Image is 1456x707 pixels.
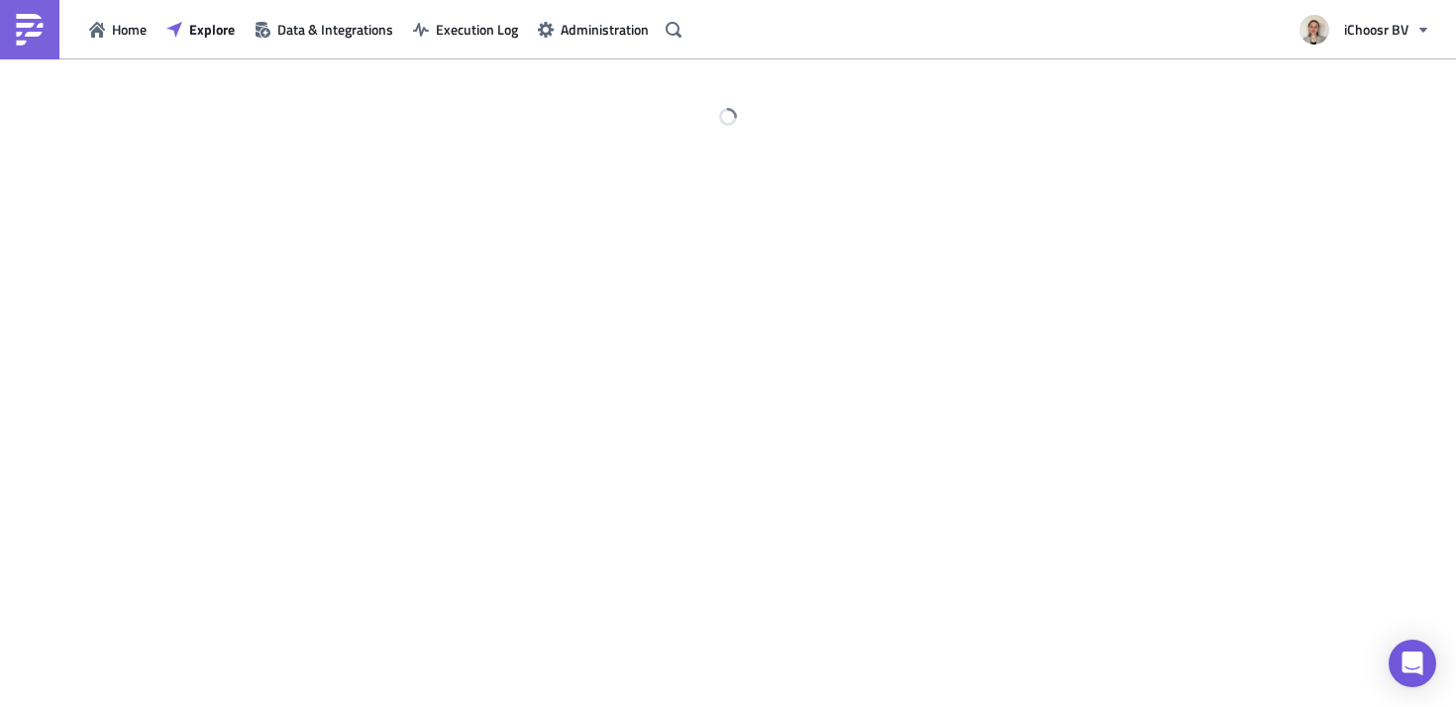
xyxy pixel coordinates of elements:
[561,19,649,40] span: Administration
[189,19,235,40] span: Explore
[1298,13,1331,47] img: Avatar
[79,14,156,45] button: Home
[1389,640,1436,687] div: Open Intercom Messenger
[14,14,46,46] img: PushMetrics
[1344,19,1408,40] span: iChoosr BV
[528,14,659,45] button: Administration
[112,19,147,40] span: Home
[156,14,245,45] button: Explore
[1288,8,1441,51] button: iChoosr BV
[277,19,393,40] span: Data & Integrations
[245,14,403,45] button: Data & Integrations
[403,14,528,45] button: Execution Log
[436,19,518,40] span: Execution Log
